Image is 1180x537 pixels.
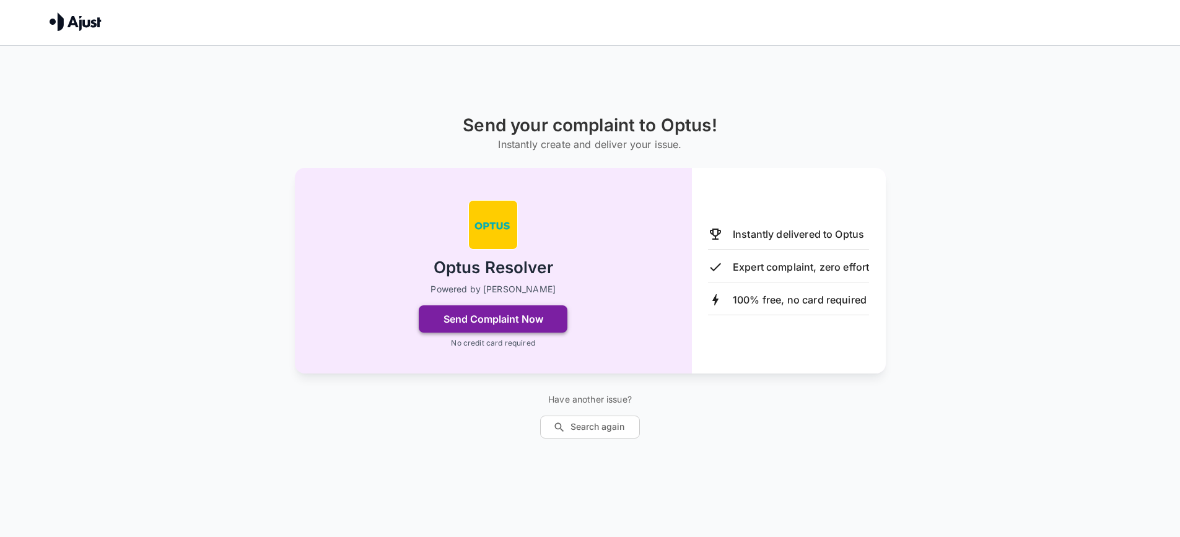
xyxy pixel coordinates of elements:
[430,283,556,295] p: Powered by [PERSON_NAME]
[733,292,867,307] p: 100% free, no card required
[733,227,864,242] p: Instantly delivered to Optus
[540,416,640,439] button: Search again
[434,257,553,279] h2: Optus Resolver
[419,305,567,333] button: Send Complaint Now
[540,393,640,406] p: Have another issue?
[733,260,869,274] p: Expert complaint, zero effort
[451,338,535,349] p: No credit card required
[468,200,518,250] img: Optus
[463,115,717,136] h1: Send your complaint to Optus!
[50,12,102,31] img: Ajust
[463,136,717,153] h6: Instantly create and deliver your issue.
